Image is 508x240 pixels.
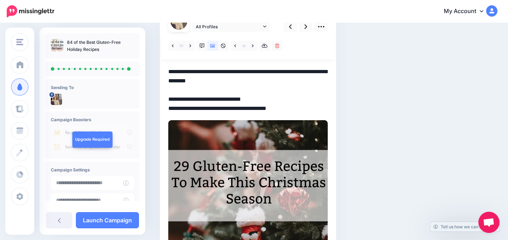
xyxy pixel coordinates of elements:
[196,23,261,30] span: All Profiles
[478,212,500,233] div: Open chat
[51,94,62,105] img: 218253520_234552475155016_8163494364171905236_n-bsa153206.jpg
[51,39,64,52] img: 5cc998c1db68efec57b0342c628e9f05_thumb.jpg
[51,167,134,172] h4: Campaign Settings
[51,117,134,122] h4: Campaign Boosters
[7,5,54,17] img: Missinglettr
[192,22,270,32] a: All Profiles
[67,39,134,53] p: 84 of the Best Gluten-Free Holiday Recipes
[437,3,497,20] a: My Account
[16,39,23,45] img: menu.png
[430,222,500,232] a: Tell us how we can improve
[51,85,134,90] h4: Sending To
[72,131,113,148] a: Upgrade Required
[51,126,134,153] img: campaign_review_boosters.png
